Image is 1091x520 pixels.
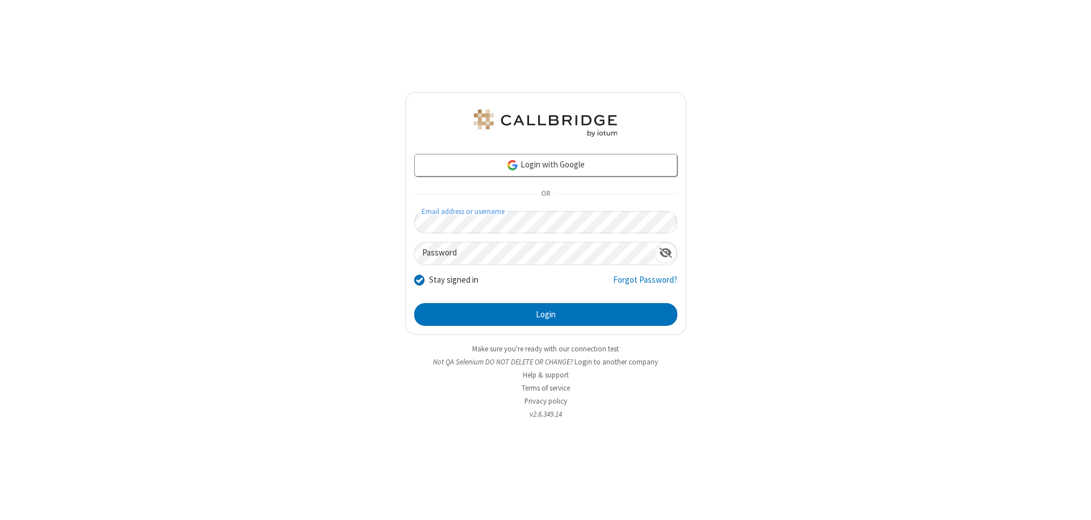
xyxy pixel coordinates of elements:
span: OR [536,186,555,202]
li: Not QA Selenium DO NOT DELETE OR CHANGE? [405,357,686,367]
a: Privacy policy [524,396,567,406]
li: v2.6.349.14 [405,409,686,420]
img: QA Selenium DO NOT DELETE OR CHANGE [472,110,619,137]
a: Help & support [523,370,569,380]
a: Login with Google [414,154,677,177]
a: Terms of service [522,383,570,393]
button: Login to another company [574,357,658,367]
label: Stay signed in [429,274,478,287]
input: Password [415,242,655,265]
img: google-icon.png [506,159,519,171]
button: Login [414,303,677,326]
div: Show password [655,242,677,263]
a: Make sure you're ready with our connection test [472,344,619,354]
a: Forgot Password? [613,274,677,295]
input: Email address or username [414,211,677,233]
